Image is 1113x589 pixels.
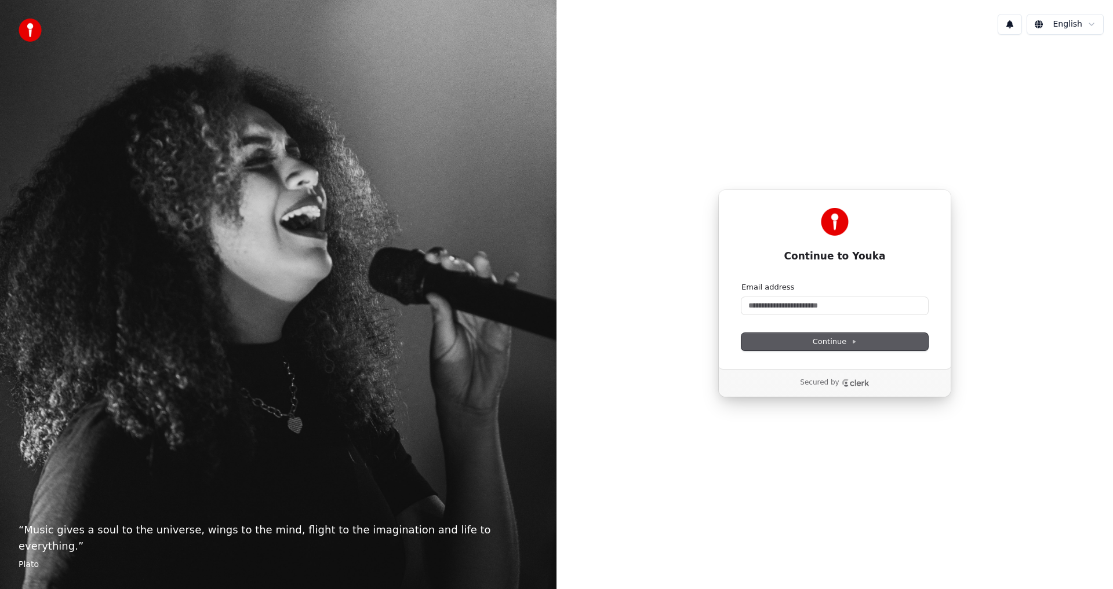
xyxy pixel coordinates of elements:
[741,333,928,350] button: Continue
[19,559,538,570] footer: Plato
[821,208,849,236] img: Youka
[741,250,928,264] h1: Continue to Youka
[842,379,870,387] a: Clerk logo
[741,282,794,292] label: Email address
[19,522,538,554] p: “ Music gives a soul to the universe, wings to the mind, flight to the imagination and life to ev...
[800,378,839,387] p: Secured by
[19,19,42,42] img: youka
[813,336,857,347] span: Continue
